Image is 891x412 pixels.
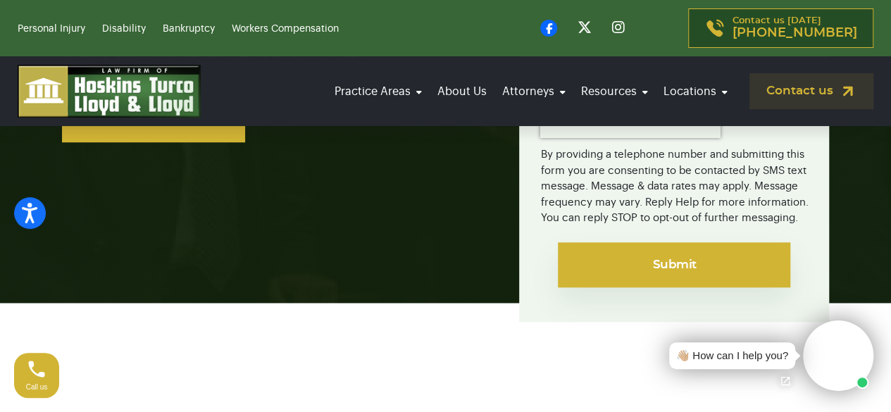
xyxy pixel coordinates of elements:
[498,72,570,111] a: Attorneys
[330,72,426,111] a: Practice Areas
[558,242,790,287] input: Submit
[771,366,800,396] a: Open chat
[733,26,857,40] span: [PHONE_NUMBER]
[18,65,201,118] img: logo
[659,72,732,111] a: Locations
[26,383,48,391] span: Call us
[540,138,808,227] div: By providing a telephone number and submitting this form you are consenting to be contacted by SM...
[688,8,873,48] a: Contact us [DATE][PHONE_NUMBER]
[733,16,857,40] p: Contact us [DATE]
[163,24,215,34] a: Bankruptcy
[102,24,146,34] a: Disability
[18,24,85,34] a: Personal Injury
[433,72,491,111] a: About Us
[232,24,339,34] a: Workers Compensation
[749,73,873,109] a: Contact us
[577,72,652,111] a: Resources
[676,348,788,364] div: 👋🏼 How can I help you?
